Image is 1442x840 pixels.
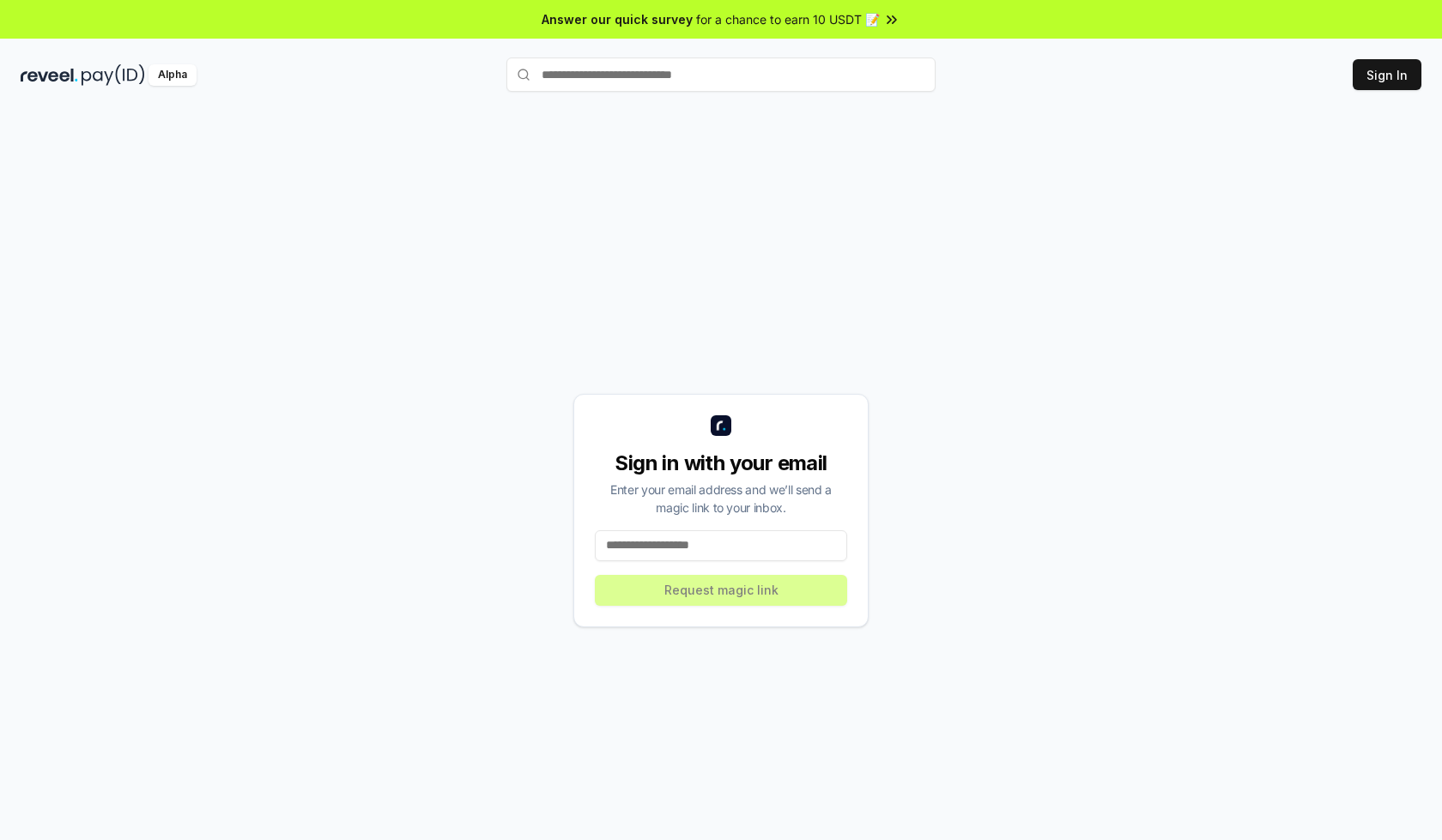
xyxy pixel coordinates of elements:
[21,64,78,86] img: reveel_dark
[696,10,880,28] span: for a chance to earn 10 USDT 📝
[82,64,145,86] img: pay_id
[711,415,731,436] img: logo_small
[1353,59,1421,90] button: Sign In
[542,10,693,28] span: Answer our quick survey
[595,450,847,477] div: Sign in with your email
[595,480,847,517] div: Enter your email address and we’ll send a magic link to your inbox.
[148,64,197,86] div: Alpha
